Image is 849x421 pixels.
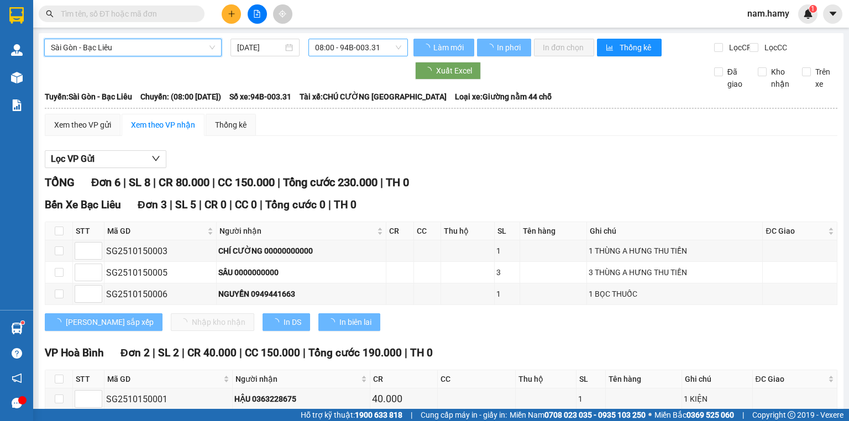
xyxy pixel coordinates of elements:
[106,287,214,301] div: SG2510150006
[237,41,282,54] input: 15/10/2025
[54,119,111,131] div: Xem theo VP gửi
[544,411,646,419] strong: 0708 023 035 - 0935 103 250
[64,40,72,49] span: phone
[21,321,24,324] sup: 1
[5,69,154,87] b: GỬI : Bến Xe Bạc Liêu
[229,198,232,211] span: |
[339,316,371,328] span: In biên lai
[738,7,798,20] span: nam.hamy
[129,176,150,189] span: SL 8
[811,5,815,13] span: 1
[654,409,734,421] span: Miền Bắc
[283,176,378,189] span: Tổng cước 230.000
[229,91,291,103] span: Số xe: 94B-003.31
[334,198,357,211] span: TH 0
[175,198,196,211] span: SL 5
[265,198,326,211] span: Tổng cước 0
[577,370,606,388] th: SL
[235,373,359,385] span: Người nhận
[477,39,531,56] button: In phơi
[253,10,261,18] span: file-add
[45,346,104,359] span: VP Hoà Bình
[405,346,407,359] span: |
[510,409,646,421] span: Miền Nam
[104,283,217,305] td: SG2510150006
[415,62,481,80] button: Xuất Excel
[803,9,813,19] img: icon-new-feature
[263,313,310,331] button: In DS
[495,222,520,240] th: SL
[303,346,306,359] span: |
[170,198,172,211] span: |
[648,413,652,417] span: ⚪️
[182,346,185,359] span: |
[279,10,286,18] span: aim
[158,346,179,359] span: SL 2
[386,222,414,240] th: CR
[301,409,402,421] span: Hỗ trợ kỹ thuật:
[421,409,507,421] span: Cung cấp máy in - giấy in:
[45,198,121,211] span: Bến Xe Bạc Liêu
[218,176,275,189] span: CC 150.000
[11,44,23,56] img: warehouse-icon
[318,313,380,331] button: In biên lai
[455,91,552,103] span: Loại xe: Giường nằm 44 chỗ
[811,66,838,90] span: Trên xe
[606,44,615,52] span: bar-chart
[496,245,518,257] div: 1
[187,346,237,359] span: CR 40.000
[107,225,205,237] span: Mã GD
[11,323,23,334] img: warehouse-icon
[46,10,54,18] span: search
[756,373,826,385] span: ĐC Giao
[248,4,267,24] button: file-add
[589,288,761,300] div: 1 BỌC THUỐC
[597,39,662,56] button: bar-chartThống kê
[606,370,682,388] th: Tên hàng
[742,409,744,421] span: |
[300,91,447,103] span: Tài xế: CHÚ CƯỜNG [GEOGRAPHIC_DATA]
[12,373,22,383] span: notification
[380,176,383,189] span: |
[51,152,95,166] span: Lọc VP Gửi
[273,4,292,24] button: aim
[106,244,214,258] div: SG2510150003
[45,176,75,189] span: TỔNG
[386,176,409,189] span: TH 0
[809,5,817,13] sup: 1
[315,39,402,56] span: 08:00 - 94B-003.31
[45,92,132,101] b: Tuyến: Sài Gòn - Bạc Liêu
[589,245,761,257] div: 1 THÙNG A HƯNG THU TIỀN
[218,266,384,278] div: SÂU 0000000000
[45,150,166,168] button: Lọc VP Gửi
[199,198,202,211] span: |
[620,41,653,54] span: Thống kê
[212,176,215,189] span: |
[107,373,221,385] span: Mã GD
[51,39,215,56] span: Sài Gòn - Bạc Liêu
[215,119,247,131] div: Thống kê
[12,398,22,408] span: message
[828,9,838,19] span: caret-down
[684,393,751,405] div: 1 KIỆN
[5,24,211,38] li: 995 [PERSON_NAME]
[284,316,301,328] span: In DS
[106,392,230,406] div: SG2510150001
[151,154,160,163] span: down
[277,176,280,189] span: |
[228,10,235,18] span: plus
[760,41,789,54] span: Lọc CC
[496,288,518,300] div: 1
[372,391,436,407] div: 40.000
[64,27,72,35] span: environment
[73,222,104,240] th: STT
[123,176,126,189] span: |
[205,198,227,211] span: CR 0
[12,348,22,359] span: question-circle
[424,67,436,75] span: loading
[239,346,242,359] span: |
[414,222,442,240] th: CC
[222,4,241,24] button: plus
[355,411,402,419] strong: 1900 633 818
[235,198,257,211] span: CC 0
